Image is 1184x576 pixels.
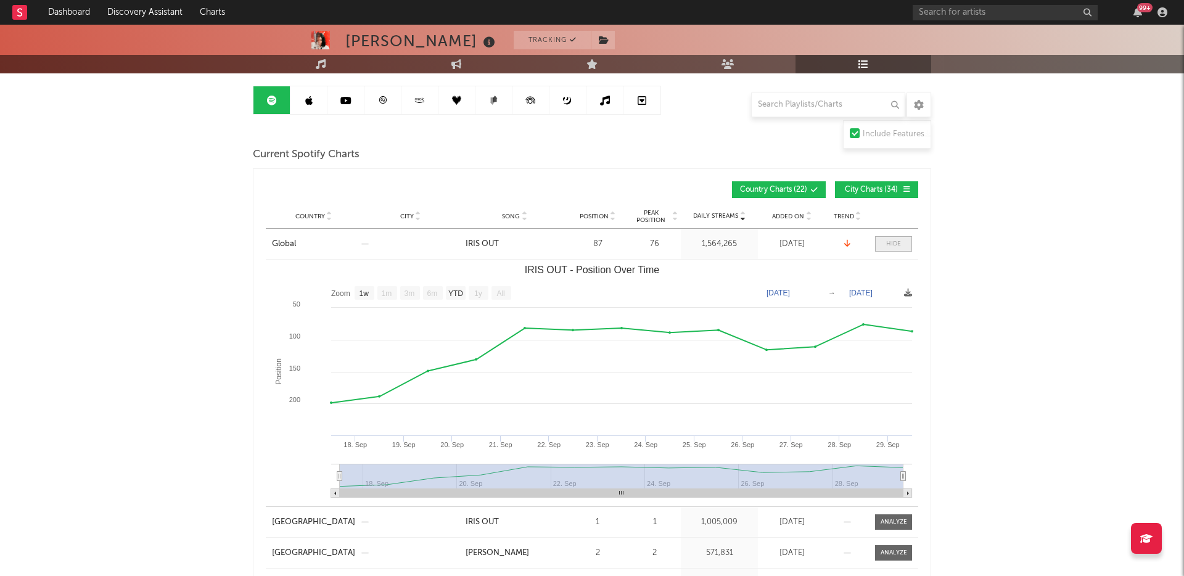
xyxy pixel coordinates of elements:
[684,547,755,559] div: 571,831
[772,213,804,220] span: Added On
[392,441,416,448] text: 19. Sep
[448,289,463,298] text: YTD
[849,289,873,297] text: [DATE]
[266,260,918,506] svg: IRIS OUT - Position Over Time
[631,547,678,559] div: 2
[466,516,564,529] a: IRIS OUT
[289,332,300,340] text: 100
[466,238,499,250] div: IRIS OUT
[405,289,415,298] text: 3m
[272,516,355,529] a: [GEOGRAPHIC_DATA]
[489,441,512,448] text: 21. Sep
[427,289,438,298] text: 6m
[272,547,355,559] a: [GEOGRAPHIC_DATA]
[570,238,625,250] div: 87
[514,31,591,49] button: Tracking
[740,186,807,194] span: Country Charts ( 22 )
[570,547,625,559] div: 2
[684,516,755,529] div: 1,005,009
[274,358,283,385] text: Position
[876,441,900,448] text: 29. Sep
[474,289,482,298] text: 1y
[580,213,609,220] span: Position
[466,547,529,559] div: [PERSON_NAME]
[761,238,823,250] div: [DATE]
[834,213,854,220] span: Trend
[761,516,823,529] div: [DATE]
[537,441,561,448] text: 22. Sep
[586,441,609,448] text: 23. Sep
[828,289,836,297] text: →
[693,212,738,221] span: Daily Streams
[253,147,360,162] span: Current Spotify Charts
[466,547,564,559] a: [PERSON_NAME]
[684,238,755,250] div: 1,564,265
[835,181,918,198] button: City Charts(34)
[631,516,678,529] div: 1
[289,364,300,372] text: 150
[631,209,670,224] span: Peak Position
[440,441,464,448] text: 20. Sep
[779,441,803,448] text: 27. Sep
[843,186,900,194] span: City Charts ( 34 )
[466,238,564,250] a: IRIS OUT
[1137,3,1153,12] div: 99 +
[360,289,369,298] text: 1w
[731,441,754,448] text: 26. Sep
[751,93,905,117] input: Search Playlists/Charts
[502,213,520,220] span: Song
[466,516,499,529] div: IRIS OUT
[343,441,367,448] text: 18. Sep
[331,289,350,298] text: Zoom
[400,213,414,220] span: City
[289,396,300,403] text: 200
[631,238,678,250] div: 76
[570,516,625,529] div: 1
[761,547,823,559] div: [DATE]
[683,441,706,448] text: 25. Sep
[272,238,296,250] div: Global
[345,31,498,51] div: [PERSON_NAME]
[634,441,657,448] text: 24. Sep
[293,300,300,308] text: 50
[828,441,851,448] text: 28. Sep
[732,181,826,198] button: Country Charts(22)
[525,265,660,275] text: IRIS OUT - Position Over Time
[863,127,924,142] div: Include Features
[382,289,392,298] text: 1m
[1133,7,1142,17] button: 99+
[913,5,1098,20] input: Search for artists
[767,289,790,297] text: [DATE]
[295,213,325,220] span: Country
[272,238,355,250] a: Global
[496,289,504,298] text: All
